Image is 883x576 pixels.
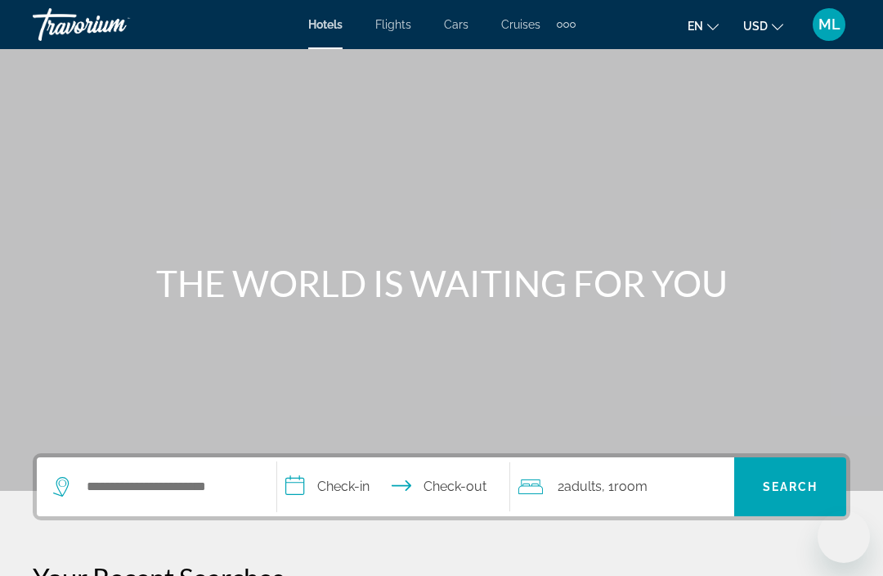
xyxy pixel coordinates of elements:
[818,511,870,563] iframe: Button to launch messaging window
[564,479,602,494] span: Adults
[688,14,719,38] button: Change language
[37,457,846,516] div: Search widget
[501,18,540,31] a: Cruises
[614,479,648,494] span: Room
[510,457,734,516] button: Travelers: 2 adults, 0 children
[135,262,748,304] h1: THE WORLD IS WAITING FOR YOU
[688,20,703,33] span: en
[743,20,768,33] span: USD
[734,457,846,516] button: Search
[33,3,196,46] a: Travorium
[444,18,468,31] a: Cars
[308,18,343,31] a: Hotels
[743,14,783,38] button: Change currency
[277,457,509,516] button: Select check in and out date
[558,475,602,498] span: 2
[808,7,850,42] button: User Menu
[602,475,648,498] span: , 1
[763,480,818,493] span: Search
[818,16,840,33] span: ML
[557,11,576,38] button: Extra navigation items
[85,475,252,499] input: Search hotel destination
[375,18,411,31] a: Flights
